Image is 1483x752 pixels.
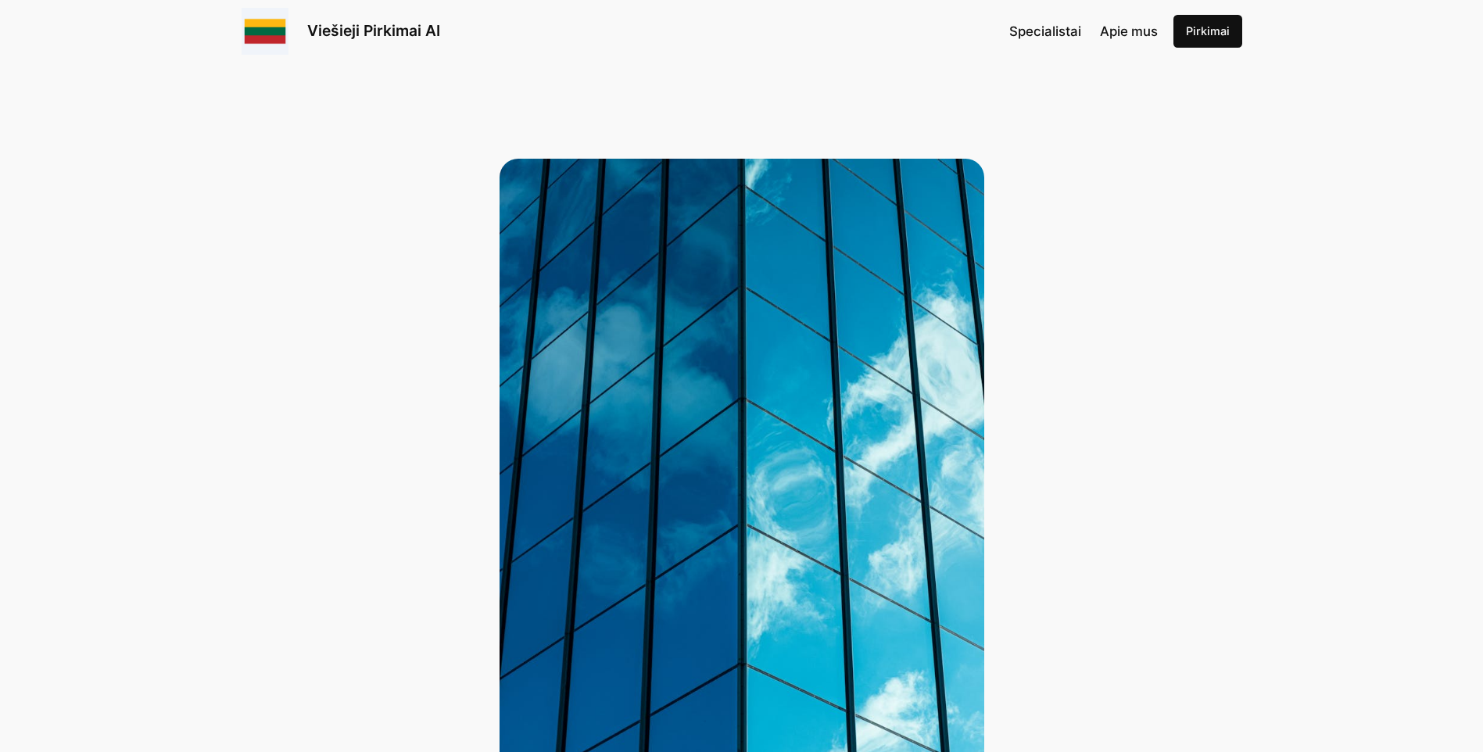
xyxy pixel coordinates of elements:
img: Viešieji pirkimai logo [242,8,288,55]
nav: Navigation [1009,21,1158,41]
a: Viešieji Pirkimai AI [307,21,440,40]
a: Specialistai [1009,21,1081,41]
a: Pirkimai [1173,15,1242,48]
span: Apie mus [1100,23,1158,39]
a: Apie mus [1100,21,1158,41]
span: Specialistai [1009,23,1081,39]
